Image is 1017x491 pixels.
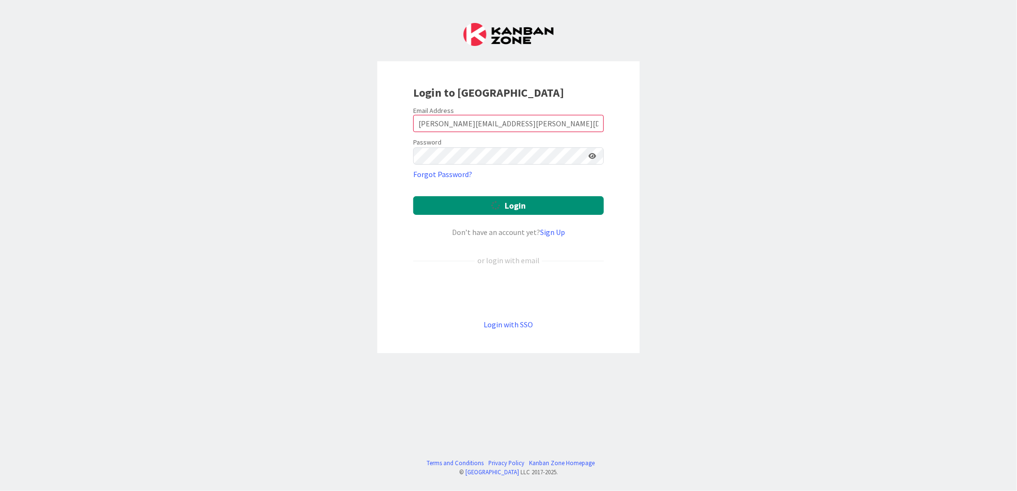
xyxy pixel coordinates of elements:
[413,85,564,100] b: Login to [GEOGRAPHIC_DATA]
[408,282,609,303] iframe: Sign in with Google Button
[540,227,565,237] a: Sign Up
[413,196,604,215] button: Login
[427,458,484,468] a: Terms and Conditions
[413,137,441,147] label: Password
[530,458,595,468] a: Kanban Zone Homepage
[413,106,454,115] label: Email Address
[475,255,542,266] div: or login with email
[489,458,525,468] a: Privacy Policy
[465,468,519,476] a: [GEOGRAPHIC_DATA]
[413,168,472,180] a: Forgot Password?
[413,226,604,238] div: Don’t have an account yet?
[484,320,533,329] a: Login with SSO
[422,468,595,477] div: © LLC 2017- 2025 .
[463,23,554,46] img: Kanban Zone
